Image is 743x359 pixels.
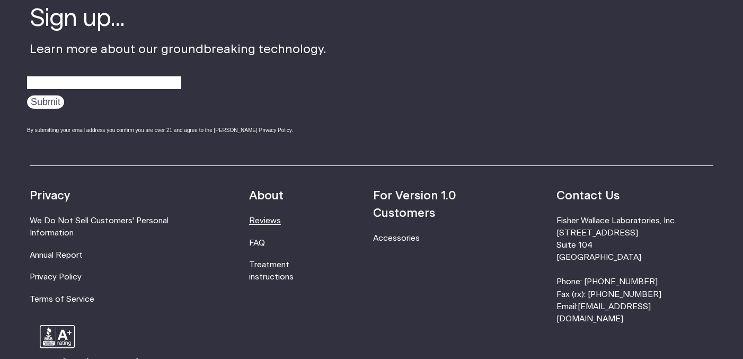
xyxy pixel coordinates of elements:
[373,234,420,242] a: Accessories
[249,217,281,225] a: Reviews
[249,261,294,281] a: Treatment instructions
[373,190,456,219] strong: For Version 1.0 Customers
[27,95,64,109] input: Submit
[30,3,326,36] h4: Sign up...
[30,273,82,281] a: Privacy Policy
[27,126,326,134] div: By submitting your email address you confirm you are over 21 and agree to the [PERSON_NAME] Priva...
[556,215,713,325] li: Fisher Wallace Laboratories, Inc. [STREET_ADDRESS] Suite 104 [GEOGRAPHIC_DATA] Phone: [PHONE_NUMB...
[30,251,83,259] a: Annual Report
[249,239,265,247] a: FAQ
[30,217,169,237] a: We Do Not Sell Customers' Personal Information
[556,190,620,202] strong: Contact Us
[30,295,94,303] a: Terms of Service
[249,190,284,202] strong: About
[30,190,70,202] strong: Privacy
[30,3,326,144] div: Learn more about our groundbreaking technology.
[556,303,651,323] a: [EMAIL_ADDRESS][DOMAIN_NAME]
